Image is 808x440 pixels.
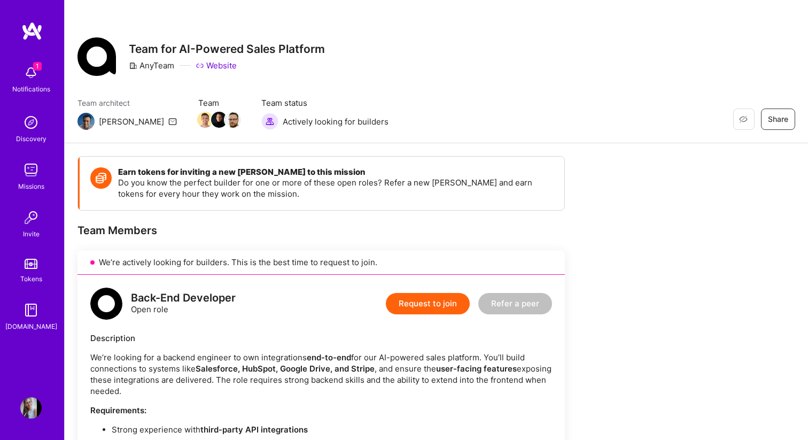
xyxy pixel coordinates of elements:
p: Strong experience with [112,424,552,435]
div: Notifications [12,83,50,95]
span: 1 [33,62,42,71]
h4: Earn tokens for inviting a new [PERSON_NAME] to this mission [118,167,554,177]
img: Team Member Avatar [197,112,213,128]
a: Website [196,60,237,71]
img: Team Architect [77,113,95,130]
div: [DOMAIN_NAME] [5,321,57,332]
p: Do you know the perfect builder for one or more of these open roles? Refer a new [PERSON_NAME] an... [118,177,554,199]
img: logo [90,288,122,320]
div: AnyTeam [129,60,174,71]
span: Share [768,114,788,125]
i: icon EyeClosed [739,115,748,123]
span: Team architect [77,97,177,109]
span: Actively looking for builders [283,116,389,127]
div: Invite [23,228,40,240]
img: Invite [20,207,42,228]
strong: user-facing features [436,364,517,374]
div: Open role [131,292,236,315]
img: guide book [20,299,42,321]
img: Team Member Avatar [211,112,227,128]
div: Back-End Developer [131,292,236,304]
img: Company Logo [77,37,116,76]
div: Team Members [77,223,565,237]
div: Description [90,333,552,344]
span: Team status [261,97,389,109]
img: tokens [25,259,37,269]
strong: third-party API integrations [200,424,308,435]
img: Actively looking for builders [261,113,278,130]
i: icon CompanyGray [129,61,137,70]
i: icon Mail [168,117,177,126]
img: bell [20,62,42,83]
p: We’re looking for a backend engineer to own integrations for our AI-powered sales platform. You’l... [90,352,552,397]
strong: Requirements: [90,405,146,415]
img: teamwork [20,159,42,181]
div: Tokens [20,273,42,284]
div: [PERSON_NAME] [99,116,164,127]
button: Refer a peer [478,293,552,314]
div: Missions [18,181,44,192]
strong: end-to-end [307,352,351,362]
img: Token icon [90,167,112,189]
strong: Salesforce, HubSpot, Google Drive, and Stripe [196,364,375,374]
h3: Team for AI-Powered Sales Platform [129,42,325,56]
img: logo [21,21,43,41]
img: discovery [20,112,42,133]
img: Team Member Avatar [225,112,241,128]
img: User Avatar [20,397,42,419]
span: Team [198,97,240,109]
button: Request to join [386,293,470,314]
div: Discovery [16,133,46,144]
div: We’re actively looking for builders. This is the best time to request to join. [77,250,565,275]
